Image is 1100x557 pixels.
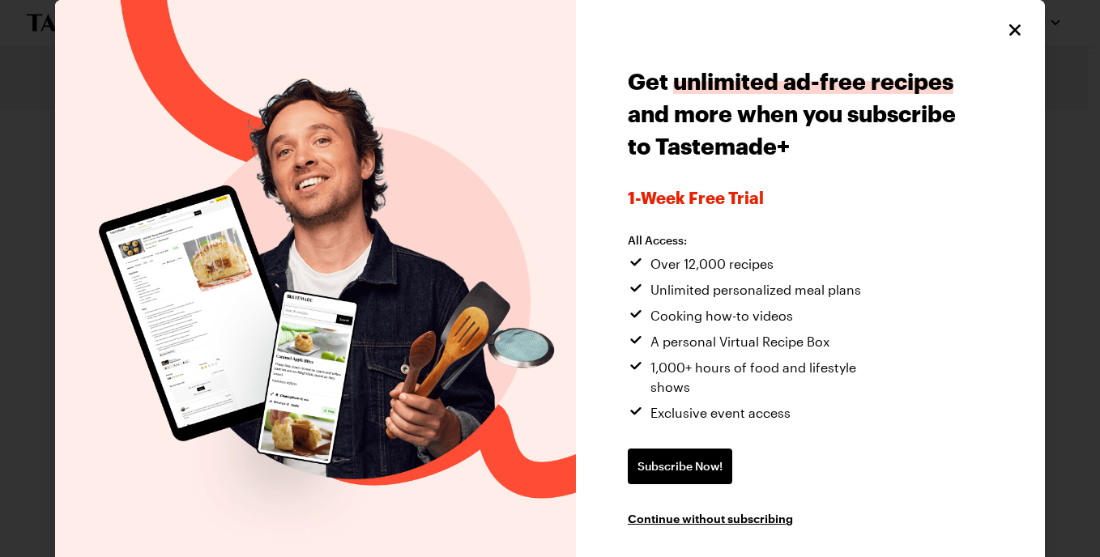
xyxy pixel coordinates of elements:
[628,510,793,526] button: Continue without subscribing
[628,65,961,162] h1: Get and more when you subscribe to Tastemade+
[637,458,723,474] span: Subscribe Now!
[650,306,793,325] span: Cooking how-to videos
[650,358,895,397] span: 1,000+ hours of food and lifestyle shows
[628,188,961,207] span: 1-week Free Trial
[650,403,791,423] span: Exclusive event access
[650,280,861,300] span: Unlimited personalized meal plans
[650,332,829,351] span: A personal Virtual Recipe Box
[1004,19,1025,40] button: Close
[628,449,732,484] a: Subscribe Now!
[673,68,953,94] span: unlimited ad-free recipes
[650,254,774,274] span: Over 12,000 recipes
[628,233,895,248] h2: All Access:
